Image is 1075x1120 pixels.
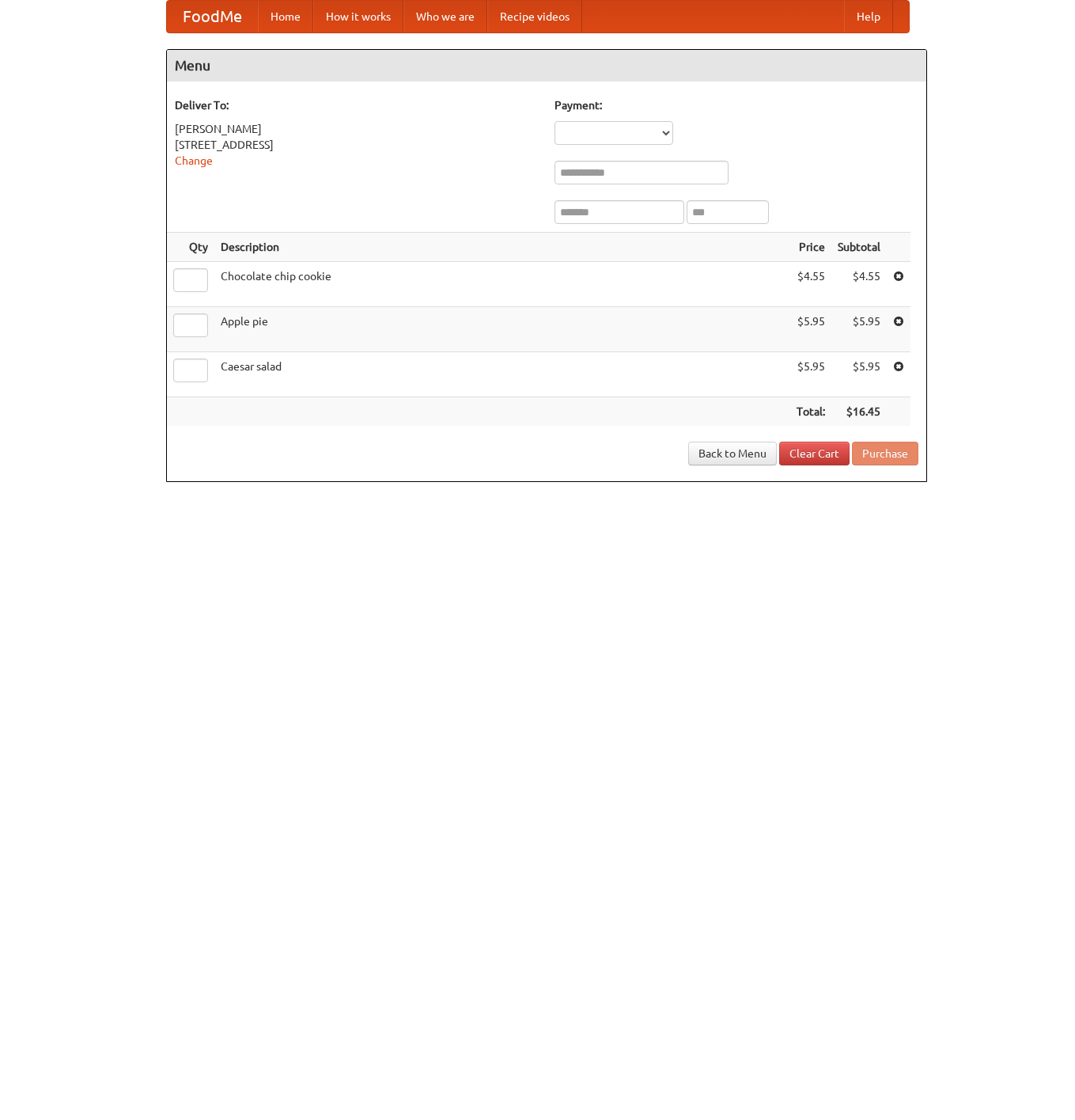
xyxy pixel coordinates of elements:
[167,50,926,82] h4: Menu
[214,262,790,307] td: Chocolate chip cookie
[790,307,831,352] td: $5.95
[214,233,790,262] th: Description
[175,121,539,137] div: [PERSON_NAME]
[831,307,887,352] td: $5.95
[175,154,213,167] a: Change
[790,262,831,307] td: $4.55
[258,1,313,32] a: Home
[844,1,893,32] a: Help
[779,442,850,465] a: Clear Cart
[790,352,831,397] td: $5.95
[487,1,582,32] a: Recipe videos
[555,97,918,113] h5: Payment:
[790,397,831,427] th: Total:
[831,233,887,262] th: Subtotal
[831,352,887,397] td: $5.95
[214,352,790,397] td: Caesar salad
[175,137,539,153] div: [STREET_ADDRESS]
[790,233,831,262] th: Price
[167,1,258,32] a: FoodMe
[403,1,487,32] a: Who we are
[831,262,887,307] td: $4.55
[167,233,214,262] th: Qty
[852,442,918,465] button: Purchase
[688,442,777,465] a: Back to Menu
[175,97,539,113] h5: Deliver To:
[214,307,790,352] td: Apple pie
[831,397,887,427] th: $16.45
[313,1,403,32] a: How it works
